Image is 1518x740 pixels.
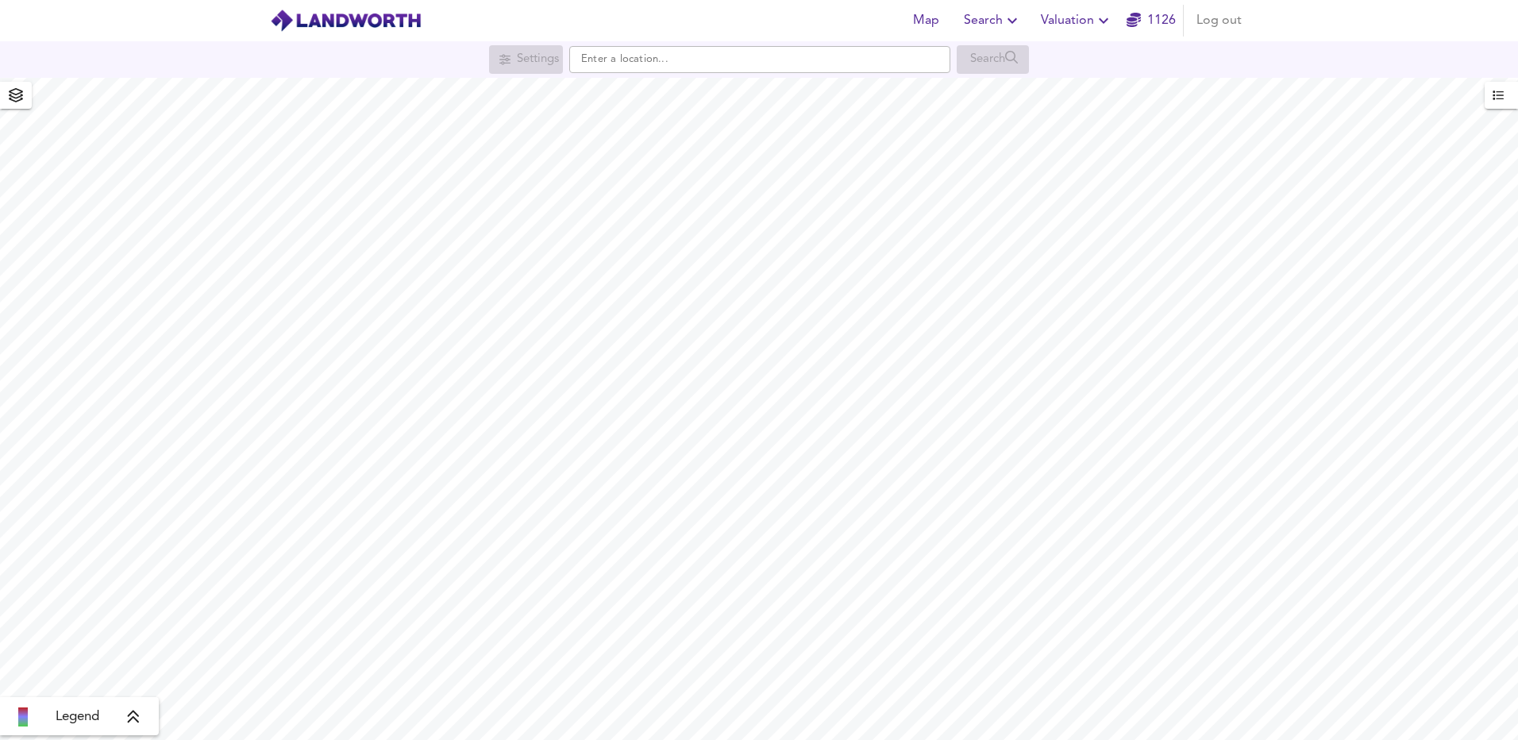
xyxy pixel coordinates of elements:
span: Map [907,10,945,32]
span: Log out [1196,10,1242,32]
button: Log out [1190,5,1248,37]
span: Valuation [1041,10,1113,32]
button: 1126 [1126,5,1177,37]
span: Search [964,10,1022,32]
button: Valuation [1034,5,1119,37]
input: Enter a location... [569,46,950,73]
img: logo [270,9,422,33]
button: Map [900,5,951,37]
button: Search [957,5,1028,37]
span: Legend [56,707,99,727]
div: Search for a location first or explore the map [489,45,563,74]
div: Search for a location first or explore the map [957,45,1029,74]
a: 1126 [1127,10,1176,32]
